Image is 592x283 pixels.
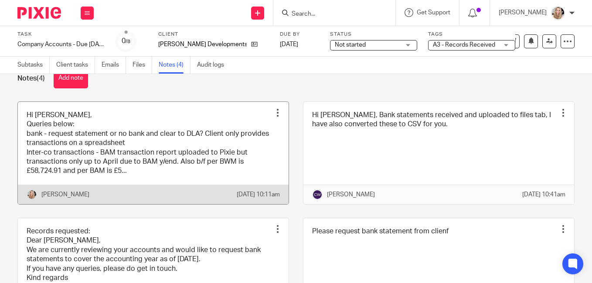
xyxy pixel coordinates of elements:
[433,42,495,48] span: A3 - Records Received
[158,40,247,49] p: [PERSON_NAME] Developments Ltd
[56,57,95,74] a: Client tasks
[126,39,130,44] small: /8
[291,10,369,18] input: Search
[237,190,280,199] p: [DATE] 10:11am
[159,57,191,74] a: Notes (4)
[27,189,37,200] img: headshoot%202.jpg
[133,57,152,74] a: Files
[551,6,565,20] img: headshoot%202.jpg
[122,36,130,46] div: 0
[102,57,126,74] a: Emails
[197,57,231,74] a: Audit logs
[312,189,323,200] img: svg%3E
[17,57,50,74] a: Subtasks
[280,31,319,38] label: Due by
[158,31,269,38] label: Client
[335,42,366,48] span: Not started
[41,190,89,199] p: [PERSON_NAME]
[17,31,105,38] label: Task
[17,40,105,49] div: Company Accounts - Due [DATE] Onwards
[17,40,105,49] div: Company Accounts - Due 1st May 2023 Onwards
[37,75,45,82] span: (4)
[17,7,61,19] img: Pixie
[54,69,88,88] button: Add note
[17,74,45,83] h1: Notes
[522,190,565,199] p: [DATE] 10:41am
[280,41,298,47] span: [DATE]
[327,190,375,199] p: [PERSON_NAME]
